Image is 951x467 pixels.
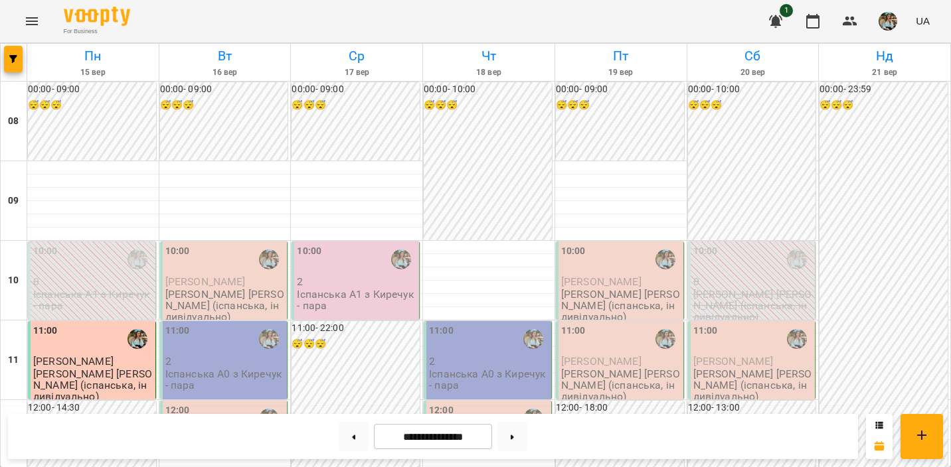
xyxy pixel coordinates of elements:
h6: 😴😴😴 [424,98,552,113]
h6: Пт [557,46,685,66]
p: [PERSON_NAME] [PERSON_NAME] (іспанська, індивідуально) [693,368,813,403]
label: 11:00 [561,324,586,338]
span: [PERSON_NAME] [561,275,642,288]
span: [PERSON_NAME] [33,355,114,367]
p: [PERSON_NAME] [PERSON_NAME] (іспанська, індивідуально) [561,289,681,323]
span: [PERSON_NAME] [165,275,246,288]
label: 11:00 [429,324,454,338]
p: 2 [297,276,416,287]
label: 12:00 [429,403,454,418]
h6: 00:00 - 10:00 [688,82,816,97]
p: Іспанська А0 з Киречук - пара [165,368,285,391]
h6: 10 [8,273,19,288]
p: 0 [33,276,153,287]
h6: 😴😴😴 [28,98,156,113]
p: [PERSON_NAME] [PERSON_NAME] (іспанська, індивідуально) [693,289,813,323]
span: For Business [64,27,130,36]
label: 10:00 [165,244,190,259]
img: Киречук Валерія Володимирівна (і) [391,249,411,269]
h6: Нд [821,46,948,66]
h6: 😴😴😴 [688,98,816,113]
h6: 19 вер [557,66,685,79]
img: Киречук Валерія Володимирівна (і) [787,249,807,269]
img: Киречук Валерія Володимирівна (і) [259,329,279,349]
span: [PERSON_NAME] [693,355,774,367]
img: Киречук Валерія Володимирівна (і) [787,329,807,349]
p: Іспанська А1 з Киречук - пара [33,289,153,312]
h6: 11:00 - 22:00 [292,321,420,336]
h6: 17 вер [293,66,420,79]
img: Киречук Валерія Володимирівна (і) [128,249,147,269]
h6: 00:00 - 10:00 [424,82,552,97]
span: UA [916,14,930,28]
h6: Ср [293,46,420,66]
h6: 00:00 - 23:59 [820,82,948,97]
h6: 20 вер [689,66,817,79]
p: 2 [429,356,549,367]
button: UA [910,9,935,33]
img: Киречук Валерія Володимирівна (і) [655,249,675,269]
h6: 😴😴😴 [160,98,288,113]
h6: 11 [8,353,19,367]
h6: Чт [425,46,553,66]
h6: 15 вер [29,66,157,79]
h6: 00:00 - 09:00 [556,82,684,97]
label: 11:00 [33,324,58,338]
h6: 00:00 - 09:00 [292,82,420,97]
label: 11:00 [693,324,718,338]
h6: 😴😴😴 [292,337,420,352]
p: Іспанська А0 з Киречук - пара [429,368,549,391]
h6: 😴😴😴 [556,98,684,113]
button: Menu [16,5,48,37]
h6: Сб [689,46,817,66]
h6: 18 вер [425,66,553,79]
label: 11:00 [165,324,190,338]
img: Киречук Валерія Володимирівна (і) [259,249,279,269]
label: 12:00 [165,403,190,418]
img: Киречук Валерія Володимирівна (і) [523,329,543,349]
h6: 12:00 - 13:00 [688,401,816,415]
h6: 16 вер [161,66,289,79]
img: Киречук Валерія Володимирівна (і) [128,329,147,349]
p: Іспанська А1 з Киречук - пара [297,289,416,312]
h6: Вт [161,46,289,66]
h6: 😴😴😴 [292,98,420,113]
p: 2 [165,356,285,367]
label: 10:00 [693,244,718,259]
h6: 😴😴😴 [820,98,948,113]
span: 1 [780,4,793,17]
h6: 12:00 - 14:30 [28,401,156,415]
h6: 08 [8,114,19,129]
h6: 00:00 - 09:00 [28,82,156,97]
img: Voopty Logo [64,7,130,26]
p: [PERSON_NAME] [PERSON_NAME] (іспанська, індивідуально) [561,368,681,403]
span: [PERSON_NAME] [561,355,642,367]
p: [PERSON_NAME] [PERSON_NAME] (іспанська, індивідуально) [165,289,285,323]
h6: 21 вер [821,66,948,79]
img: 856b7ccd7d7b6bcc05e1771fbbe895a7.jfif [879,12,897,31]
label: 10:00 [33,244,58,259]
h6: 12:00 - 18:00 [556,401,684,415]
label: 10:00 [561,244,586,259]
h6: 09 [8,194,19,208]
h6: 00:00 - 09:00 [160,82,288,97]
label: 10:00 [297,244,321,259]
p: [PERSON_NAME] [PERSON_NAME] (іспанська, індивідуально) [33,368,153,403]
p: 0 [693,276,813,287]
img: Киречук Валерія Володимирівна (і) [655,329,675,349]
h6: Пн [29,46,157,66]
